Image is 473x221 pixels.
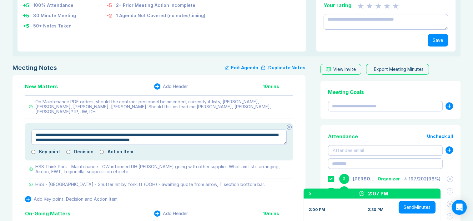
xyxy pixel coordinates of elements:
[25,83,58,90] div: New Matters
[35,164,289,174] div: HSS Think Park - Maintenance - GW informed DH [PERSON_NAME] going with other supplier. What am i ...
[35,182,265,187] div: HSS - [GEOGRAPHIC_DATA] - Shutter hit by forklift (OOH) - awaiting quote from arrow, T section bo...
[399,201,435,214] button: SendMinutes
[25,210,70,217] div: On-Going Matters
[154,83,188,90] button: Add Header
[404,176,440,181] div: 197 / 202 ( 98 %)
[163,211,188,216] div: Add Header
[452,200,467,215] div: Open Intercom Messenger
[25,196,118,202] button: Add Key point, Decision and Action Item
[23,20,33,30] td: + 5
[13,64,57,71] div: Meeting Notes
[108,149,133,154] label: Action Item
[106,9,116,20] td: -2
[368,190,388,197] div: 2:07 PM
[39,149,60,154] label: Key point
[33,9,76,20] td: 30 Minute Meeting
[427,134,453,139] button: Uncheck all
[34,197,118,202] div: Add Key point, Decision and Action Item
[263,84,293,89] div: 10 mins
[428,34,448,47] button: Save
[261,64,305,71] button: Duplicate Notes
[368,207,384,212] div: 2:30 PM
[366,64,429,75] button: Export Meeting Minutes
[263,211,293,216] div: 10 mins
[154,210,188,217] button: Add Header
[74,149,93,154] label: Decision
[378,176,400,181] div: Organizer
[358,2,399,9] div: 0 Stars
[339,174,349,184] div: G
[374,67,424,72] div: Export Meeting Minutes
[353,176,378,181] div: Gemma White
[309,207,325,212] div: 2:00 PM
[23,9,33,20] td: + 5
[163,84,188,89] div: Add Header
[225,64,258,71] button: Edit Agenda
[339,186,349,196] div: D
[33,20,76,30] td: 50+ Notes Taken
[320,64,361,75] button: View Invite
[328,133,358,140] div: Attendance
[324,2,351,9] div: Your rating
[35,99,289,114] div: On Maintenance PDF orders, should the contract personnel be amended, currently it lists, [PERSON_...
[333,67,356,72] div: View Invite
[116,9,206,20] td: 1 Agenda Not Covered (no notes/timing)
[328,88,453,96] div: Meeting Goals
